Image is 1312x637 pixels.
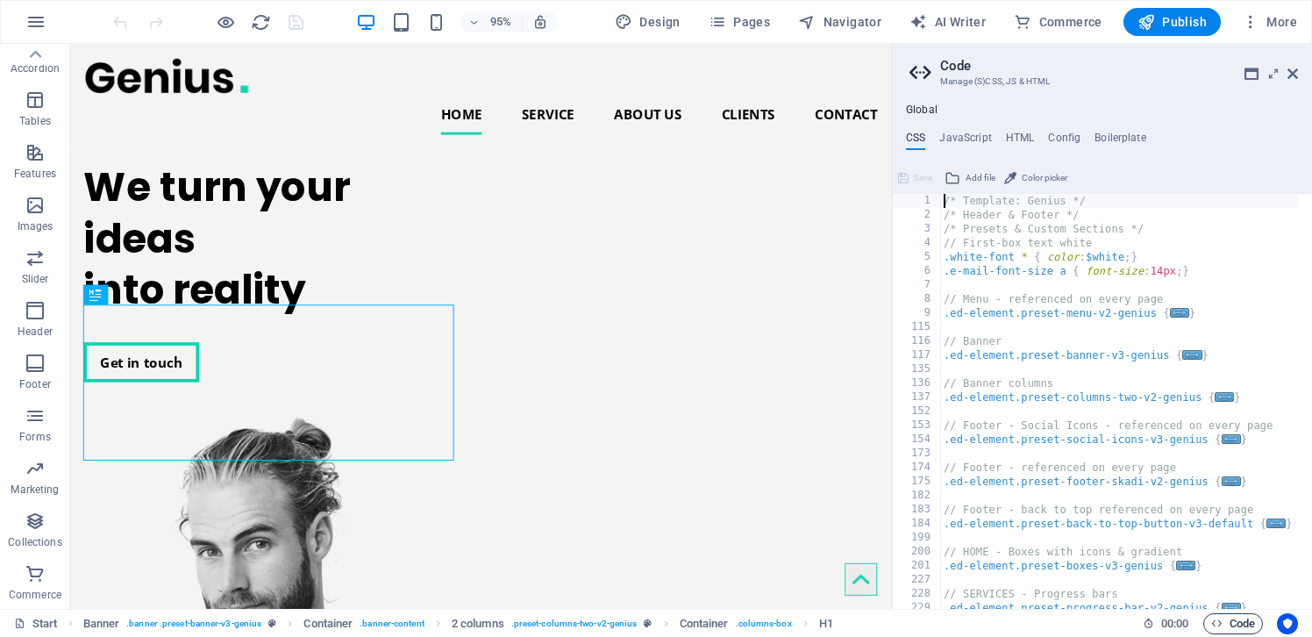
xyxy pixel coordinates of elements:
[893,545,942,559] div: 200
[893,573,942,587] div: 227
[709,13,770,31] span: Pages
[940,58,1298,74] h2: Code
[702,8,777,36] button: Pages
[644,619,652,628] i: This element is a customizable preset
[608,8,688,36] div: Design (Ctrl+Alt+Y)
[893,194,942,208] div: 1
[83,613,833,634] nav: breadcrumb
[1277,613,1298,634] button: Usercentrics
[511,613,638,634] span: . preset-columns-two-v2-genius
[608,8,688,36] button: Design
[1211,613,1255,634] span: Code
[1137,13,1207,31] span: Publish
[893,531,942,545] div: 199
[1007,8,1109,36] button: Commerce
[1022,168,1067,189] span: Color picker
[1222,603,1241,612] span: ...
[14,167,56,181] p: Features
[893,236,942,250] div: 4
[83,613,120,634] span: Click to select. Double-click to edit
[1123,8,1221,36] button: Publish
[1266,519,1286,528] span: ...
[680,613,729,634] span: Click to select. Double-click to edit
[215,11,236,32] button: Click here to leave preview mode and continue editing
[19,377,51,391] p: Footer
[9,588,61,602] p: Commerce
[1242,13,1297,31] span: More
[940,74,1263,89] h3: Manage (S)CSS, JS & HTML
[909,13,986,31] span: AI Writer
[250,11,271,32] button: reload
[893,362,942,376] div: 135
[893,489,942,503] div: 182
[1170,308,1189,318] span: ...
[819,613,833,634] span: Click to select. Double-click to edit
[1002,168,1070,189] button: Color picker
[893,447,942,461] div: 173
[615,13,681,31] span: Design
[939,132,991,151] h4: JavaScript
[906,132,925,151] h4: CSS
[893,475,942,489] div: 175
[14,613,58,634] a: Click to cancel selection. Double-click to open Pages
[487,11,515,32] h6: 95%
[1215,392,1234,402] span: ...
[893,601,942,615] div: 229
[11,483,59,497] p: Marketing
[303,613,353,634] span: Container
[19,430,51,444] p: Forms
[893,264,942,278] div: 6
[893,587,942,601] div: 228
[893,559,942,573] div: 201
[126,613,261,634] span: . banner .preset-banner-v3-genius
[893,334,942,348] div: 116
[893,404,942,419] div: 152
[906,104,938,118] h4: Global
[1095,132,1146,151] h4: Boilerplate
[251,12,271,32] i: Reload page
[18,219,53,233] p: Images
[893,278,942,292] div: 7
[893,208,942,222] div: 2
[893,503,942,517] div: 183
[902,8,993,36] button: AI Writer
[1203,613,1263,634] button: Code
[1173,617,1176,630] span: :
[791,8,888,36] button: Navigator
[736,613,792,634] span: . columns-box
[942,168,998,189] button: Add file
[460,11,523,32] button: 95%
[893,320,942,334] div: 115
[360,613,424,634] span: . banner-content
[1222,476,1241,486] span: ...
[893,348,942,362] div: 117
[1161,613,1188,634] span: 00 00
[893,306,942,320] div: 9
[893,517,942,531] div: 184
[893,222,942,236] div: 3
[893,292,942,306] div: 8
[1048,132,1080,151] h4: Config
[8,535,61,549] p: Collections
[18,325,53,339] p: Header
[19,114,51,128] p: Tables
[893,376,942,390] div: 136
[893,390,942,404] div: 137
[1006,132,1035,151] h4: HTML
[966,168,995,189] span: Add file
[893,250,942,264] div: 5
[452,613,504,634] span: Click to select. Double-click to edit
[798,13,881,31] span: Navigator
[893,433,942,447] div: 154
[1176,561,1195,570] span: ...
[1143,613,1189,634] h6: Session time
[1183,350,1202,360] span: ...
[1014,13,1102,31] span: Commerce
[893,461,942,475] div: 174
[1222,434,1241,444] span: ...
[22,272,49,286] p: Slider
[11,61,60,75] p: Accordion
[1235,8,1304,36] button: More
[893,419,942,433] div: 153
